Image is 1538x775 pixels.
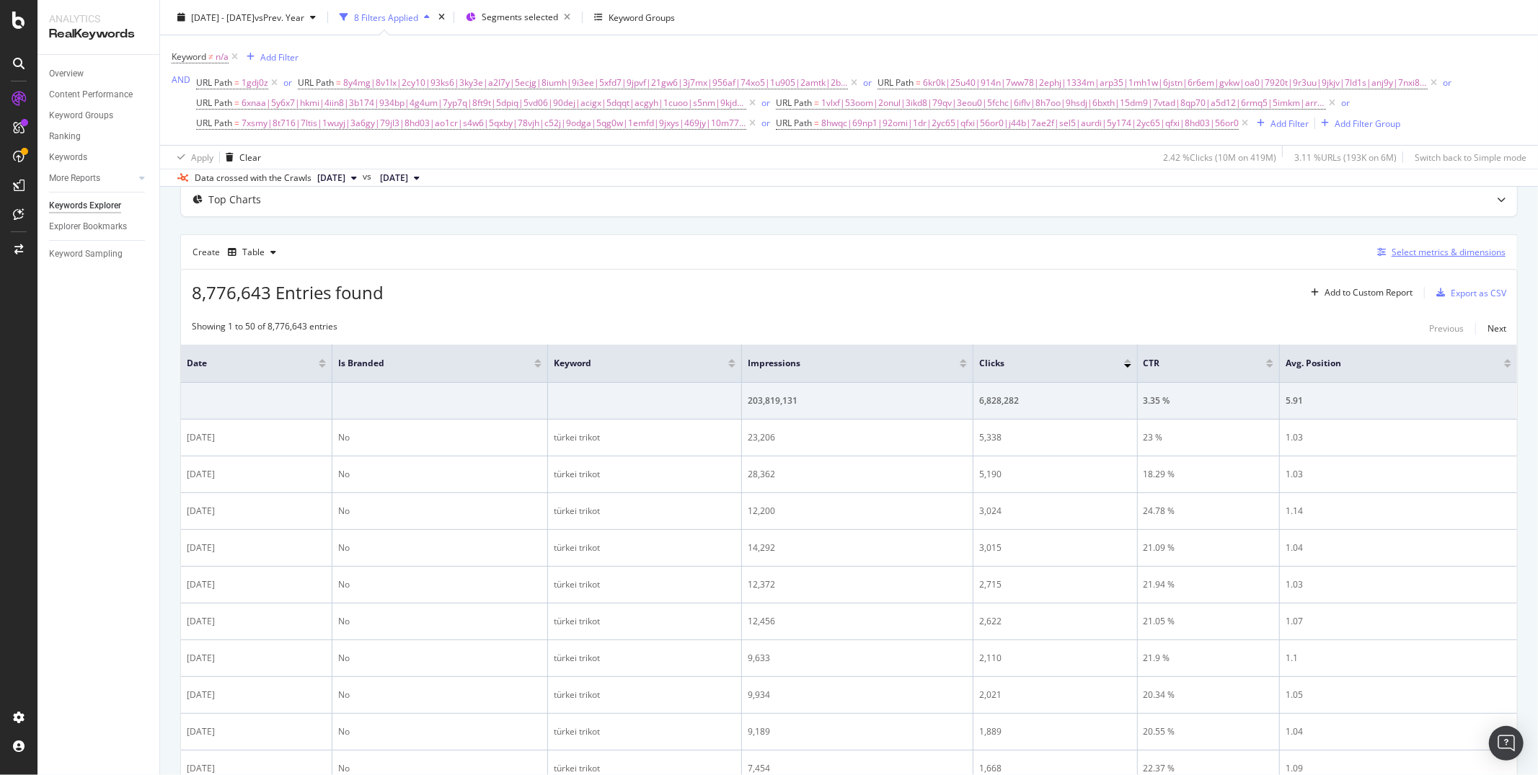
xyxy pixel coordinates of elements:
[49,198,121,213] div: Keywords Explorer
[220,146,261,169] button: Clear
[343,73,848,93] span: 8y4mg|8v1lx|2cy10|93ks6|3ky3e|a2l7y|5ecjg|8iumh|9i3ee|5xfd7|9jpvf|21gw6|3j7mx|956af|74xo5|1u905|2...
[49,219,127,234] div: Explorer Bookmarks
[242,248,265,257] div: Table
[748,505,967,518] div: 12,200
[338,762,542,775] div: No
[1325,288,1413,297] div: Add to Custom Report
[878,76,914,89] span: URL Path
[554,578,735,591] div: türkei trikot
[748,688,967,701] div: 9,934
[338,578,542,591] div: No
[187,431,326,444] div: [DATE]
[863,76,872,89] div: or
[172,50,206,63] span: Keyword
[380,172,408,185] span: 2024 May. 2nd
[1443,76,1451,89] button: or
[979,394,1131,407] div: 6,828,282
[49,66,149,81] a: Overview
[436,10,448,25] div: times
[1286,688,1511,701] div: 1.05
[554,357,707,370] span: Keyword
[338,725,542,738] div: No
[172,73,190,87] button: AND
[242,73,268,93] span: 1gdj0z
[1144,394,1274,407] div: 3.35 %
[979,688,1131,701] div: 2,021
[187,725,326,738] div: [DATE]
[260,50,299,63] div: Add Filter
[979,357,1102,370] span: Clicks
[979,652,1131,665] div: 2,110
[283,76,292,89] button: or
[1286,394,1511,407] div: 5.91
[748,652,967,665] div: 9,633
[1489,726,1524,761] div: Open Intercom Messenger
[49,108,149,123] a: Keyword Groups
[979,615,1131,628] div: 2,622
[172,6,322,29] button: [DATE] - [DATE]vsPrev. Year
[338,688,542,701] div: No
[482,11,558,23] span: Segments selected
[814,97,819,109] span: =
[208,50,213,63] span: ≠
[336,76,341,89] span: =
[1144,431,1274,444] div: 23 %
[609,11,675,23] div: Keyword Groups
[1286,431,1511,444] div: 1.03
[239,151,261,163] div: Clear
[354,11,418,23] div: 8 Filters Applied
[1144,505,1274,518] div: 24.78 %
[1144,762,1274,775] div: 22.37 %
[1409,146,1526,169] button: Switch back to Simple mode
[776,117,812,129] span: URL Path
[234,97,239,109] span: =
[748,431,967,444] div: 23,206
[1286,725,1511,738] div: 1.04
[192,280,384,304] span: 8,776,643 Entries found
[191,151,213,163] div: Apply
[1144,652,1274,665] div: 21.9 %
[1415,151,1526,163] div: Switch back to Simple mode
[554,688,735,701] div: türkei trikot
[242,93,746,113] span: 6xnaa|5y6x7|hkmi|4iin8|3b174|934bp|4g4um|7yp7q|8ft9t|5dpiq|5vd06|90dej|acigx|5dqqt|acgyh|1cuoo|s5...
[187,615,326,628] div: [DATE]
[49,129,149,144] a: Ranking
[1144,468,1274,481] div: 18.29 %
[1315,115,1400,132] button: Add Filter Group
[748,394,967,407] div: 203,819,131
[208,192,261,207] div: Top Charts
[374,169,425,187] button: [DATE]
[1144,725,1274,738] div: 20.55 %
[748,762,967,775] div: 7,454
[49,129,81,144] div: Ranking
[255,11,304,23] span: vs Prev. Year
[1163,151,1276,163] div: 2.42 % Clicks ( 10M on 419M )
[49,87,133,102] div: Content Performance
[979,505,1131,518] div: 3,024
[222,241,282,264] button: Table
[1286,652,1511,665] div: 1.1
[748,578,967,591] div: 12,372
[1488,320,1506,337] button: Next
[338,505,542,518] div: No
[1144,615,1274,628] div: 21.05 %
[748,357,938,370] span: Impressions
[979,541,1131,554] div: 3,015
[1286,762,1511,775] div: 1.09
[338,431,542,444] div: No
[195,172,311,185] div: Data crossed with the Crawls
[187,357,297,370] span: Date
[979,578,1131,591] div: 2,715
[216,47,229,67] span: n/a
[234,117,239,129] span: =
[761,116,770,130] button: or
[588,6,681,29] button: Keyword Groups
[49,219,149,234] a: Explorer Bookmarks
[748,541,967,554] div: 14,292
[49,150,87,165] div: Keywords
[49,12,148,26] div: Analytics
[554,505,735,518] div: türkei trikot
[172,146,213,169] button: Apply
[49,150,149,165] a: Keywords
